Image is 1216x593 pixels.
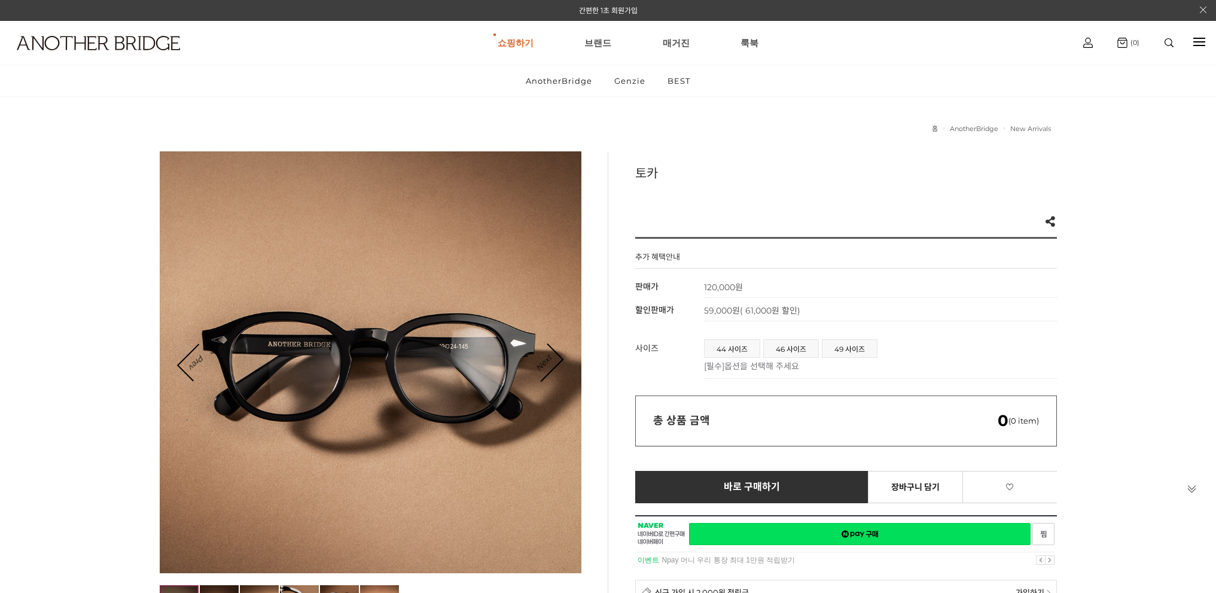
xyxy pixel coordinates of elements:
[1117,38,1139,48] a: (0)
[704,339,760,358] li: 44 사이즈
[764,340,818,357] a: 46 사이즈
[579,6,638,15] a: 간편한 1초 회원가입
[704,305,800,316] span: 59,000원
[1117,38,1127,48] img: cart
[763,339,819,358] li: 46 사이즈
[635,305,674,315] span: 할인판매가
[635,163,1057,181] h3: 토카
[822,339,877,358] li: 49 사이즈
[663,22,690,65] a: 매거진
[516,65,602,96] a: AnotherBridge
[704,360,1051,372] p: [필수]
[662,556,796,564] a: Npay 머니 우리 통장 최대 1만원 적립받기
[724,361,799,372] span: 옵션을 선택해 주세요
[160,151,581,573] img: d8a971c8d4098888606ba367a792ad14.jpg
[584,22,611,65] a: 브랜드
[868,471,963,503] a: 장바구니 담기
[704,282,743,293] strong: 120,000원
[950,124,998,133] a: AnotherBridge
[179,344,215,380] a: Prev
[932,124,938,133] a: 홈
[724,482,781,492] span: 바로 구매하기
[525,344,562,381] a: Next
[635,281,659,292] span: 판매가
[1010,124,1051,133] a: New Arrivals
[638,556,659,564] strong: 이벤트
[689,523,1031,545] a: 새창
[635,333,704,379] th: 사이즈
[498,22,534,65] a: 쇼핑하기
[1083,38,1093,48] img: cart
[740,22,758,65] a: 룩북
[635,251,680,268] h4: 추가 혜택안내
[1032,523,1055,545] a: 새창
[998,411,1008,430] em: 0
[998,416,1039,425] span: (0 item)
[6,36,188,80] a: logo
[705,340,760,357] a: 44 사이즈
[657,65,700,96] a: BEST
[604,65,656,96] a: Genzie
[1127,38,1139,47] span: (0)
[822,340,877,357] a: 49 사이즈
[1165,38,1174,47] img: search
[635,471,869,503] a: 바로 구매하기
[653,414,710,427] strong: 총 상품 금액
[17,36,180,50] img: logo
[740,305,800,316] span: ( 61,000원 할인)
